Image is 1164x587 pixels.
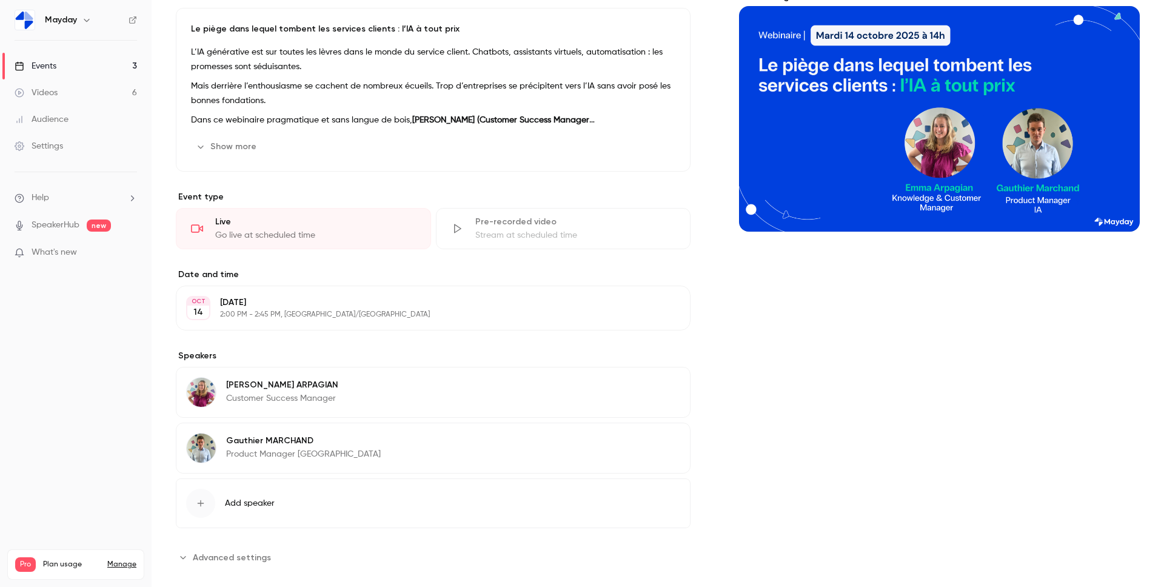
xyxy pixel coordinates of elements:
span: Pro [15,557,36,572]
img: Gauthier MARCHAND [187,434,216,463]
a: SpeakerHub [32,219,79,232]
p: 14 [193,306,203,318]
button: Advanced settings [176,548,278,567]
span: Advanced settings [193,551,271,564]
p: Gauthier MARCHAND [226,435,381,447]
p: [PERSON_NAME] ARPAGIAN [226,379,338,391]
span: Help [32,192,49,204]
button: Add speaker [176,478,691,528]
p: Le piège dans lequel tombent les services clients : l’IA à tout prix [191,23,675,35]
p: Product Manager [GEOGRAPHIC_DATA] [226,448,381,460]
iframe: Noticeable Trigger [122,247,137,258]
a: Manage [107,560,136,569]
button: Show more [191,137,264,156]
div: Emma ARPAGIAN[PERSON_NAME] ARPAGIANCustomer Success Manager [176,367,691,418]
p: Customer Success Manager [226,392,338,404]
p: Event type [176,191,691,203]
div: Settings [15,140,63,152]
label: Date and time [176,269,691,281]
span: What's new [32,246,77,259]
p: 2:00 PM - 2:45 PM, [GEOGRAPHIC_DATA]/[GEOGRAPHIC_DATA] [220,310,626,320]
section: Advanced settings [176,548,691,567]
li: help-dropdown-opener [15,192,137,204]
div: Pre-recorded video [475,216,676,228]
div: LiveGo live at scheduled time [176,208,431,249]
div: Events [15,60,56,72]
span: new [87,220,111,232]
span: Add speaker [225,497,275,509]
p: Mais derrière l’enthousiasme se cachent de nombreux écueils. Trop d’entreprises se précipitent ve... [191,79,675,108]
div: Live [215,216,416,228]
div: Audience [15,113,69,126]
div: Gauthier MARCHANDGauthier MARCHANDProduct Manager [GEOGRAPHIC_DATA] [176,423,691,474]
p: [DATE] [220,297,626,309]
h6: Mayday [45,14,77,26]
div: Stream at scheduled time [475,229,676,241]
img: Emma ARPAGIAN [187,378,216,407]
div: Videos [15,87,58,99]
p: Dans ce webinaire pragmatique et sans langue de bois, et lèveront le voile sur que rencontrent le... [191,113,675,127]
div: Go live at scheduled time [215,229,416,241]
div: OCT [187,297,209,306]
p: L’IA générative est sur toutes les lèvres dans le monde du service client. Chatbots, assistants v... [191,45,675,74]
div: Pre-recorded videoStream at scheduled time [436,208,691,249]
img: Mayday [15,10,35,30]
span: Plan usage [43,560,100,569]
label: Speakers [176,350,691,362]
